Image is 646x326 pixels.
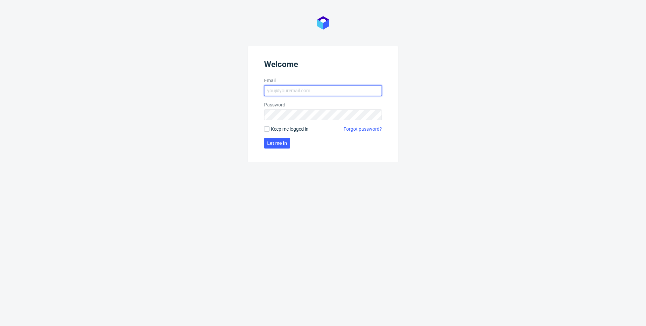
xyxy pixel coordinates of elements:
[264,138,290,149] button: Let me in
[271,126,309,132] span: Keep me logged in
[264,101,382,108] label: Password
[264,85,382,96] input: you@youremail.com
[264,77,382,84] label: Email
[267,141,287,145] span: Let me in
[344,126,382,132] a: Forgot password?
[264,60,382,72] header: Welcome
